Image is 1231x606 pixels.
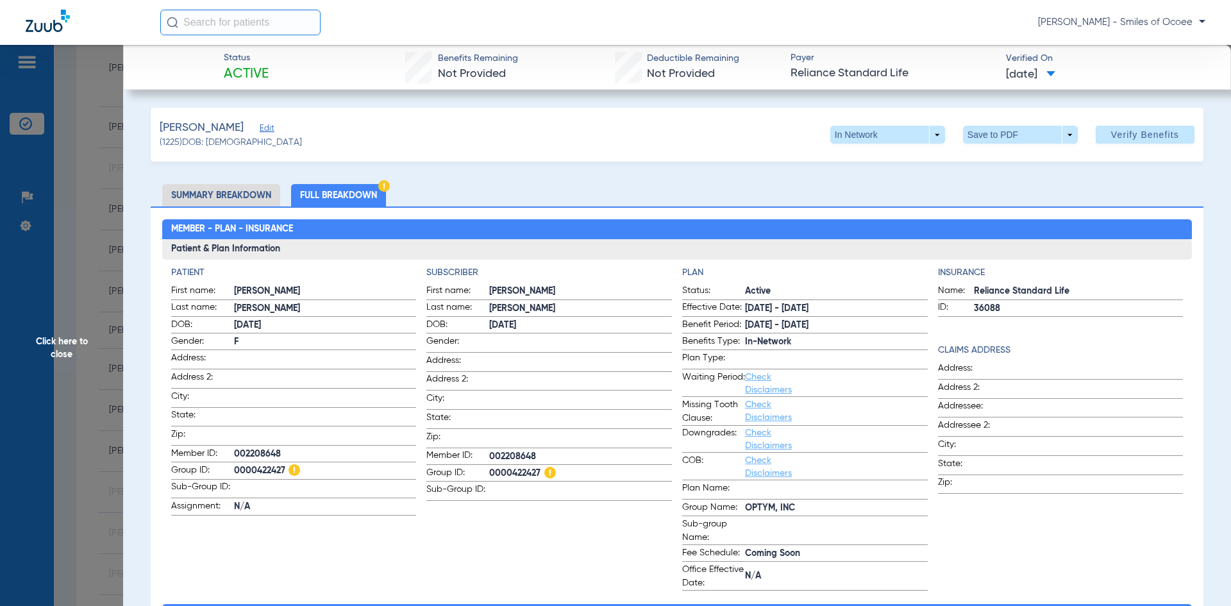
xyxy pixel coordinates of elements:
span: Sub-Group ID: [171,480,234,498]
button: Verify Benefits [1096,126,1194,144]
span: Reliance Standard Life [974,285,1184,298]
button: In Network [830,126,945,144]
span: Last name: [171,301,234,316]
span: [PERSON_NAME] [160,120,244,136]
span: Addressee: [938,400,1001,417]
h4: Insurance [938,266,1184,280]
span: Address: [171,351,234,369]
span: Address 2: [426,373,489,390]
span: [PERSON_NAME] [489,285,672,298]
span: [PERSON_NAME] [234,302,417,316]
a: Check Disclaimers [745,400,792,422]
span: OPTYM, INC [745,501,928,515]
span: N/A [234,500,417,514]
span: [DATE] [1006,67,1055,83]
span: Group ID: [426,466,489,482]
span: First name: [426,284,489,299]
span: Plan Type: [682,351,745,369]
span: Edit [260,124,271,136]
span: Sub-Group ID: [426,483,489,500]
img: Hazard [544,467,556,478]
span: 002208648 [234,448,417,461]
img: Hazard [289,464,300,476]
h4: Patient [171,266,417,280]
span: (1225) DOB: [DEMOGRAPHIC_DATA] [160,136,302,149]
span: COB: [682,454,745,480]
span: DOB: [426,318,489,333]
span: Effective Date: [682,301,745,316]
span: Verified On [1006,52,1210,65]
span: Address: [938,362,1001,379]
span: 0000422427 [234,464,417,478]
span: City: [938,438,1001,455]
span: Not Provided [647,68,715,80]
span: [DATE] [234,319,417,332]
span: [DATE] - [DATE] [745,319,928,332]
span: Office Effective Date: [682,563,745,590]
span: Group ID: [171,464,234,479]
span: Active [224,65,269,83]
span: Payer [791,51,995,65]
span: State: [171,408,234,426]
span: City: [171,390,234,407]
span: 002208648 [489,450,672,464]
span: State: [426,411,489,428]
span: Coming Soon [745,547,928,560]
span: Zip: [426,430,489,448]
span: Benefits Type: [682,335,745,350]
li: Summary Breakdown [162,184,280,206]
span: Zip: [171,428,234,445]
span: Last name: [426,301,489,316]
span: [PERSON_NAME] [234,285,417,298]
span: State: [938,457,1001,475]
span: Name: [938,284,974,299]
span: Active [745,285,928,298]
a: Check Disclaimers [745,428,792,450]
span: Member ID: [171,447,234,462]
span: Gender: [171,335,234,350]
span: Status: [682,284,745,299]
span: Status [224,51,269,65]
span: [DATE] - [DATE] [745,302,928,316]
a: Check Disclaimers [745,373,792,394]
span: 36088 [974,302,1184,316]
span: Benefit Period: [682,318,745,333]
span: 0000422427 [489,467,672,480]
span: City: [426,392,489,409]
span: Missing Tooth Clause: [682,398,745,425]
span: Address: [426,354,489,371]
span: [DATE] [489,319,672,332]
span: [PERSON_NAME] - Smiles of Ocoee [1038,16,1205,29]
span: Sub-group Name: [682,518,745,544]
app-breakdown-title: Plan [682,266,928,280]
img: Search Icon [167,17,178,28]
input: Search for patients [160,10,321,35]
span: [PERSON_NAME] [489,302,672,316]
span: DOB: [171,318,234,333]
h4: Claims Address [938,344,1184,357]
img: Zuub Logo [26,10,70,32]
span: Waiting Period: [682,371,745,396]
span: ID: [938,301,974,316]
span: Assignment: [171,500,234,515]
a: Check Disclaimers [745,456,792,478]
span: Verify Benefits [1111,130,1179,140]
h2: Member - Plan - Insurance [162,219,1193,240]
span: Address 2: [938,381,1001,398]
span: Member ID: [426,449,489,464]
span: First name: [171,284,234,299]
li: Full Breakdown [291,184,386,206]
span: Downgrades: [682,426,745,452]
span: Fee Schedule: [682,546,745,562]
h4: Subscriber [426,266,672,280]
iframe: Chat Widget [1167,544,1231,606]
img: Hazard [378,180,390,192]
span: N/A [745,569,928,583]
span: Gender: [426,335,489,352]
span: Not Provided [438,68,506,80]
